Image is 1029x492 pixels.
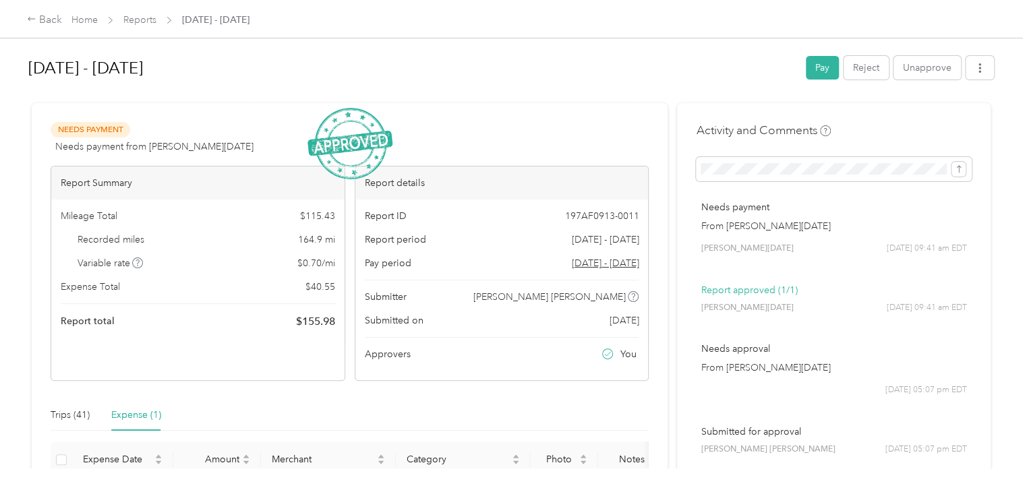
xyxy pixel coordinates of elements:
span: caret-up [512,452,520,460]
span: caret-up [579,452,587,460]
span: [DATE] 09:41 am EDT [887,302,967,314]
th: Expense Date [72,441,173,479]
h1: Aug 16 - 31, 2025 [28,52,796,84]
img: ApprovedStamp [307,108,392,180]
p: Report approved (1/1) [701,283,967,297]
span: caret-down [154,458,163,466]
span: [PERSON_NAME][DATE] [701,243,793,255]
span: Photo [541,454,577,465]
th: Merchant [261,441,396,479]
span: $ 0.70 / mi [297,256,335,270]
span: [DATE] 05:07 pm EDT [885,443,967,456]
div: Back [27,12,62,28]
span: [DATE] 09:41 am EDT [887,243,967,255]
span: Category [407,454,509,465]
div: Report Summary [51,166,345,199]
span: Merchant [272,454,374,465]
span: Report total [61,314,115,328]
span: caret-down [377,458,385,466]
th: Photo [531,441,598,479]
span: [DATE] [609,313,639,328]
span: Submitter [365,290,407,304]
button: Reject [844,56,889,80]
span: [DATE] - [DATE] [571,233,639,247]
p: From [PERSON_NAME][DATE] [701,219,967,233]
span: Submitted on [365,313,423,328]
span: You [620,347,637,361]
span: Needs Payment [51,122,130,137]
span: Mileage Total [61,209,117,223]
span: [PERSON_NAME][DATE] [701,302,793,314]
p: Needs approval [701,342,967,356]
span: caret-up [242,452,250,460]
span: caret-down [579,458,587,466]
span: Needs payment from [PERSON_NAME][DATE] [55,140,254,154]
span: [PERSON_NAME] [PERSON_NAME] [701,443,835,456]
p: From [PERSON_NAME][DATE] [701,361,967,375]
span: $ 115.43 [300,209,335,223]
span: Recorded miles [78,233,144,247]
span: $ 40.55 [305,280,335,294]
th: Category [396,441,531,479]
span: Expense Total [61,280,120,294]
span: $ 155.98 [296,313,335,330]
iframe: Everlance-gr Chat Button Frame [953,417,1029,492]
span: [DATE] 05:07 pm EDT [885,384,967,396]
span: Pay period [365,256,411,270]
button: Pay [806,56,839,80]
span: Expense Date [83,454,152,465]
span: Report period [365,233,426,247]
a: Reports [123,14,156,26]
th: Amount [173,441,261,479]
span: [DATE] - [DATE] [182,13,249,27]
a: Home [71,14,98,26]
div: Report details [355,166,649,199]
p: Submitted for approval [701,425,967,439]
span: caret-down [242,458,250,466]
span: Variable rate [78,256,144,270]
button: Unapprove [893,56,961,80]
span: 197AF0913-0011 [564,209,639,223]
span: caret-up [377,452,385,460]
div: Trips (41) [51,408,90,423]
span: [PERSON_NAME] [PERSON_NAME] [473,290,626,304]
span: 164.9 mi [298,233,335,247]
h4: Activity and Comments [696,122,831,139]
span: Amount [184,454,239,465]
div: Expense (1) [111,408,161,423]
span: caret-down [512,458,520,466]
span: caret-up [154,452,163,460]
p: Needs payment [701,200,967,214]
span: Go to pay period [571,256,639,270]
span: Report ID [365,209,407,223]
span: Approvers [365,347,411,361]
th: Notes [598,441,666,479]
